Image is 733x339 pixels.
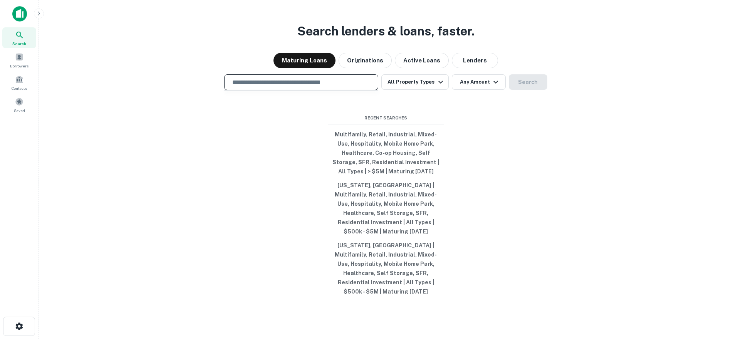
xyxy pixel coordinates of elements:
[273,53,335,68] button: Maturing Loans
[12,40,26,47] span: Search
[452,74,506,90] button: Any Amount
[339,53,392,68] button: Originations
[14,107,25,114] span: Saved
[2,94,36,115] a: Saved
[328,128,444,178] button: Multifamily, Retail, Industrial, Mixed-Use, Hospitality, Mobile Home Park, Healthcare, Co-op Hous...
[381,74,448,90] button: All Property Types
[2,72,36,93] a: Contacts
[452,53,498,68] button: Lenders
[328,115,444,121] span: Recent Searches
[12,6,27,22] img: capitalize-icon.png
[328,238,444,299] button: [US_STATE], [GEOGRAPHIC_DATA] | Multifamily, Retail, Industrial, Mixed-Use, Hospitality, Mobile H...
[328,178,444,238] button: [US_STATE], [GEOGRAPHIC_DATA] | Multifamily, Retail, Industrial, Mixed-Use, Hospitality, Mobile H...
[297,22,475,40] h3: Search lenders & loans, faster.
[694,253,733,290] iframe: Chat Widget
[395,53,449,68] button: Active Loans
[10,63,29,69] span: Borrowers
[2,50,36,70] a: Borrowers
[2,27,36,48] a: Search
[12,85,27,91] span: Contacts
